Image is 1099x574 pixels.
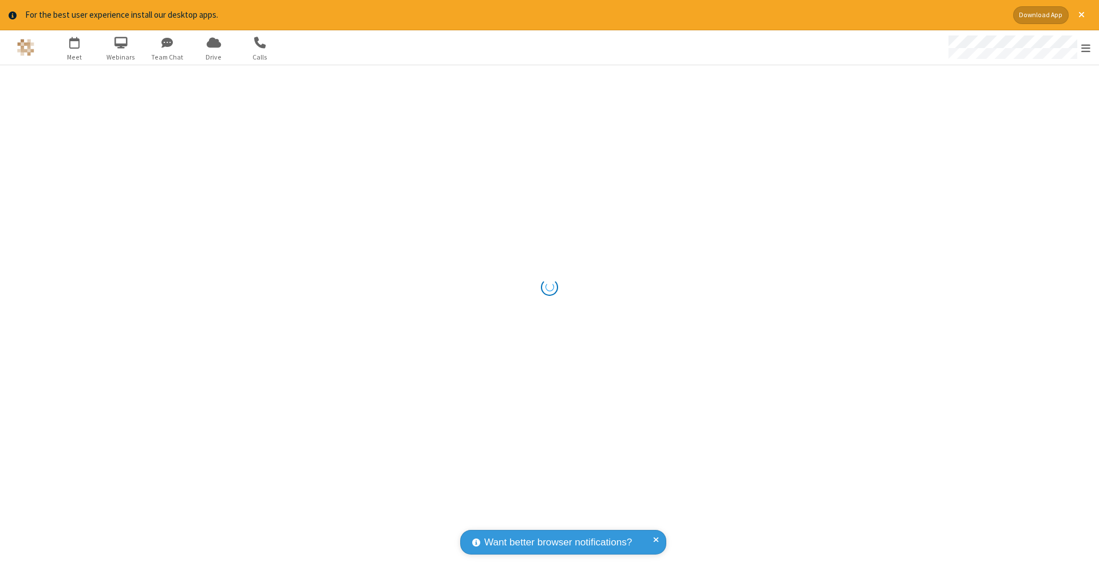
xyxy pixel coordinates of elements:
[17,39,34,56] img: QA Selenium DO NOT DELETE OR CHANGE
[1073,6,1090,24] button: Close alert
[53,52,96,62] span: Meet
[192,52,235,62] span: Drive
[938,30,1099,65] div: Open menu
[1013,6,1069,24] button: Download App
[100,52,143,62] span: Webinars
[4,30,47,65] button: Logo
[25,9,1005,22] div: For the best user experience install our desktop apps.
[239,52,282,62] span: Calls
[484,535,632,550] span: Want better browser notifications?
[146,52,189,62] span: Team Chat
